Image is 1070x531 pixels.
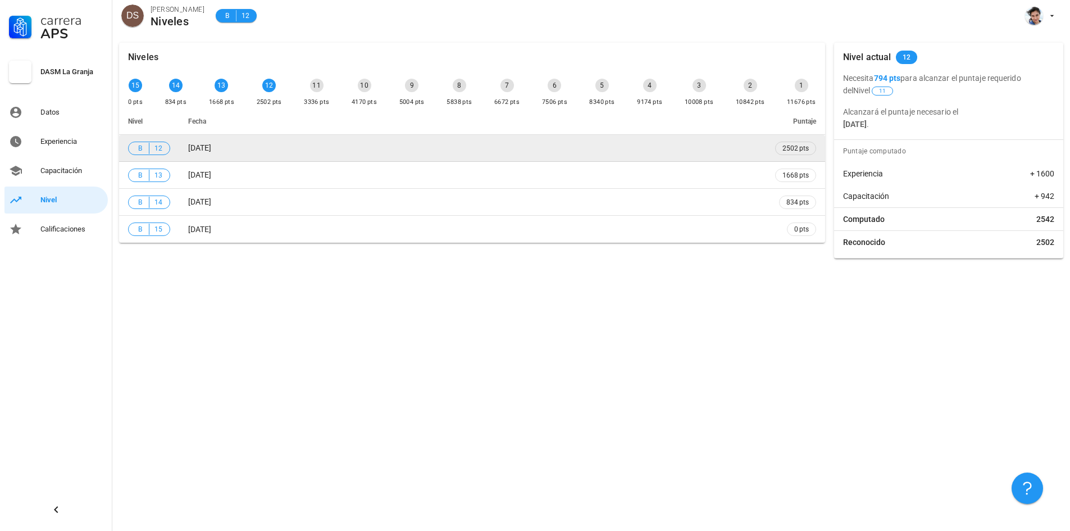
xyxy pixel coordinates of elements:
span: 12 [903,51,911,64]
span: 0 pts [794,224,809,235]
span: 2502 pts [782,143,809,154]
div: 11 [310,79,324,92]
span: Puntaje [793,117,816,125]
span: Reconocido [843,237,885,248]
div: 4 [643,79,657,92]
div: 7506 pts [542,97,567,108]
div: Datos [40,108,103,117]
div: Niveles [128,43,158,72]
a: Calificaciones [4,216,108,243]
div: Capacitación [40,166,103,175]
div: 5004 pts [399,97,425,108]
th: Puntaje [766,108,825,135]
span: 15 [154,224,163,235]
span: [DATE] [188,143,211,152]
span: 12 [154,143,163,154]
span: B [135,143,144,154]
div: 11676 pts [787,97,816,108]
span: 11 [879,87,886,95]
span: B [222,10,231,21]
b: 794 pts [874,74,901,83]
span: 2502 [1036,237,1054,248]
div: 13 [215,79,228,92]
th: Nivel [119,108,179,135]
div: DASM La Granja [40,67,103,76]
div: 8 [453,79,466,92]
a: Capacitación [4,157,108,184]
span: Experiencia [843,168,883,179]
div: 834 pts [165,97,187,108]
div: 7 [500,79,514,92]
span: 12 [241,10,250,21]
div: Carrera [40,13,103,27]
a: Experiencia [4,128,108,155]
span: + 942 [1035,190,1054,202]
div: avatar [121,4,144,27]
p: Alcanzará el puntaje necesario el . [843,106,1054,130]
p: Necesita para alcanzar el puntaje requerido del [843,72,1054,97]
div: Nivel [40,196,103,205]
span: + 1600 [1030,168,1054,179]
div: 3 [693,79,706,92]
div: 9 [405,79,418,92]
span: Nivel [853,86,894,95]
div: 4170 pts [352,97,377,108]
span: [DATE] [188,170,211,179]
div: 2 [744,79,757,92]
div: 6 [548,79,561,92]
div: 5838 pts [447,97,472,108]
div: 1 [795,79,808,92]
div: 5 [595,79,609,92]
div: avatar [1025,7,1043,25]
span: [DATE] [188,225,211,234]
div: 12 [262,79,276,92]
span: 2542 [1036,214,1054,225]
span: Computado [843,214,885,225]
a: Nivel [4,187,108,214]
span: 13 [154,170,163,181]
div: 0 pts [128,97,143,108]
span: Fecha [188,117,206,125]
span: 14 [154,197,163,208]
div: 1668 pts [209,97,234,108]
b: [DATE] [843,120,867,129]
div: Niveles [151,15,204,28]
div: 10 [358,79,371,92]
div: 8340 pts [589,97,614,108]
span: B [135,197,144,208]
div: APS [40,27,103,40]
div: 6672 pts [494,97,520,108]
span: 834 pts [786,197,809,208]
span: B [135,170,144,181]
div: 10008 pts [685,97,714,108]
div: Nivel actual [843,43,891,72]
span: DS [126,4,139,27]
div: 9174 pts [637,97,662,108]
span: Nivel [128,117,143,125]
span: [DATE] [188,197,211,206]
div: [PERSON_NAME] [151,4,204,15]
th: Fecha [179,108,766,135]
a: Datos [4,99,108,126]
div: 3336 pts [304,97,329,108]
div: 14 [169,79,183,92]
div: Calificaciones [40,225,103,234]
span: B [135,224,144,235]
div: 2502 pts [257,97,282,108]
div: 10842 pts [736,97,765,108]
span: Capacitación [843,190,889,202]
span: 1668 pts [782,170,809,181]
div: 15 [129,79,142,92]
div: Experiencia [40,137,103,146]
div: Puntaje computado [839,140,1063,162]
